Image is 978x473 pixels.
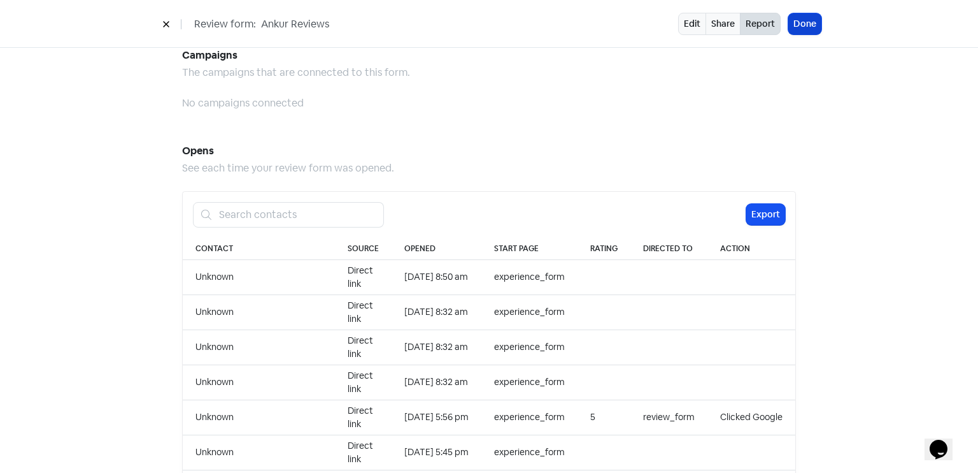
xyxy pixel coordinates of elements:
a: Edit [678,13,706,35]
span: Review form: [194,17,256,32]
td: [DATE] 8:32 am [392,365,481,400]
td: experience_form [481,330,578,365]
td: Unknown [183,365,335,400]
td: [DATE] 5:56 pm [392,400,481,435]
th: Action [707,238,795,260]
th: Source [335,238,392,260]
th: Rating [578,238,630,260]
div: No campaigns connected [182,96,796,111]
td: experience_form [481,259,578,295]
th: Contact [183,238,335,260]
td: Unknown [183,435,335,470]
td: [DATE] 8:50 am [392,259,481,295]
button: Export [746,204,785,225]
td: experience_form [481,295,578,330]
th: Start page [481,238,578,260]
td: Unknown [183,295,335,330]
td: Direct link [335,400,392,435]
button: Done [788,13,821,34]
td: [DATE] 8:32 am [392,295,481,330]
td: Direct link [335,330,392,365]
td: review_form [630,400,707,435]
th: Directed to [630,238,707,260]
td: Direct link [335,259,392,295]
h5: Campaigns [182,46,796,65]
td: Direct link [335,435,392,470]
iframe: chat widget [925,422,965,460]
td: Direct link [335,295,392,330]
h5: Opens [182,142,796,161]
th: Opened [392,238,481,260]
td: Unknown [183,330,335,365]
div: The campaigns that are connected to this form. [182,65,796,80]
a: Share [705,13,741,35]
td: [DATE] 5:45 pm [392,435,481,470]
td: experience_form [481,365,578,400]
td: experience_form [481,435,578,470]
td: Clicked Google [707,400,795,435]
td: Unknown [183,259,335,295]
td: [DATE] 8:32 am [392,330,481,365]
div: See each time your review form was opened. [182,161,796,176]
td: 5 [578,400,630,435]
td: Unknown [183,400,335,435]
td: Direct link [335,365,392,400]
input: Search contacts [211,202,384,228]
button: Report [740,13,781,35]
td: experience_form [481,400,578,435]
